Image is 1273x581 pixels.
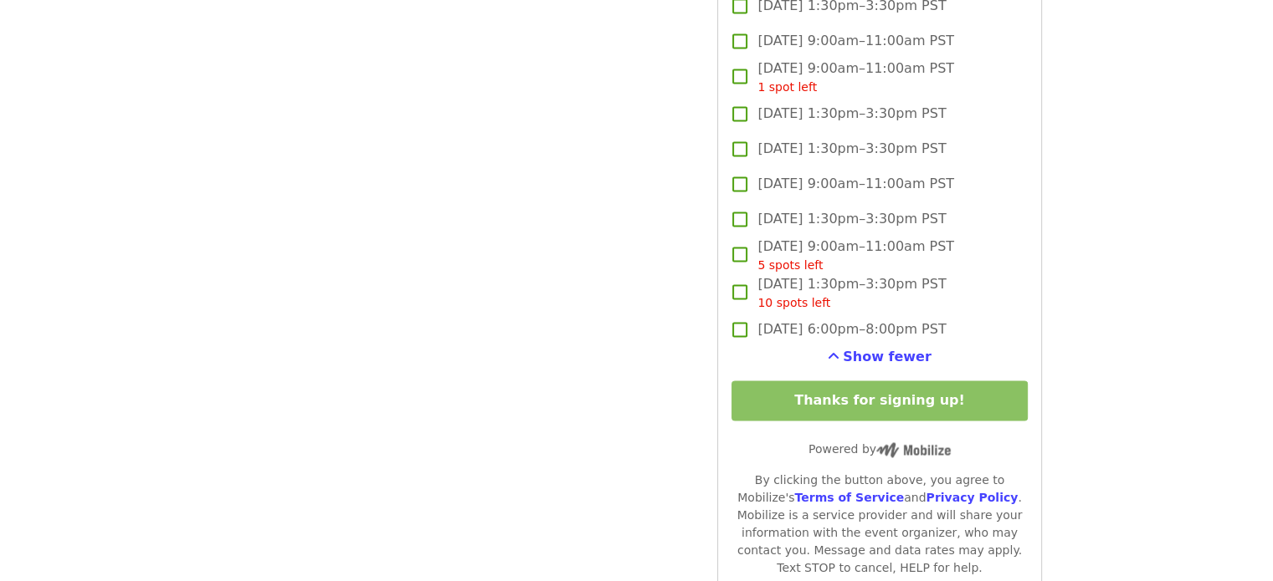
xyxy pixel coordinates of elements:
[757,104,946,124] span: [DATE] 1:30pm–3:30pm PST
[757,209,946,229] span: [DATE] 1:30pm–3:30pm PST
[757,80,817,94] span: 1 spot left
[757,31,954,51] span: [DATE] 9:00am–11:00am PST
[757,296,830,309] span: 10 spots left
[757,139,946,159] span: [DATE] 1:30pm–3:30pm PST
[843,349,932,364] span: Show fewer
[731,380,1027,420] button: Thanks for signing up!
[794,491,904,504] a: Terms of Service
[808,442,951,456] span: Powered by
[757,237,954,274] span: [DATE] 9:00am–11:00am PST
[757,319,946,339] span: [DATE] 6:00pm–8:00pm PST
[926,491,1018,504] a: Privacy Policy
[876,442,951,457] img: Powered by Mobilize
[828,347,932,367] button: See more timeslots
[757,174,954,194] span: [DATE] 9:00am–11:00am PST
[757,59,954,96] span: [DATE] 9:00am–11:00am PST
[757,274,946,312] span: [DATE] 1:30pm–3:30pm PST
[731,471,1027,577] div: By clicking the button above, you agree to Mobilize's and . Mobilize is a service provider and wi...
[757,258,823,272] span: 5 spots left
